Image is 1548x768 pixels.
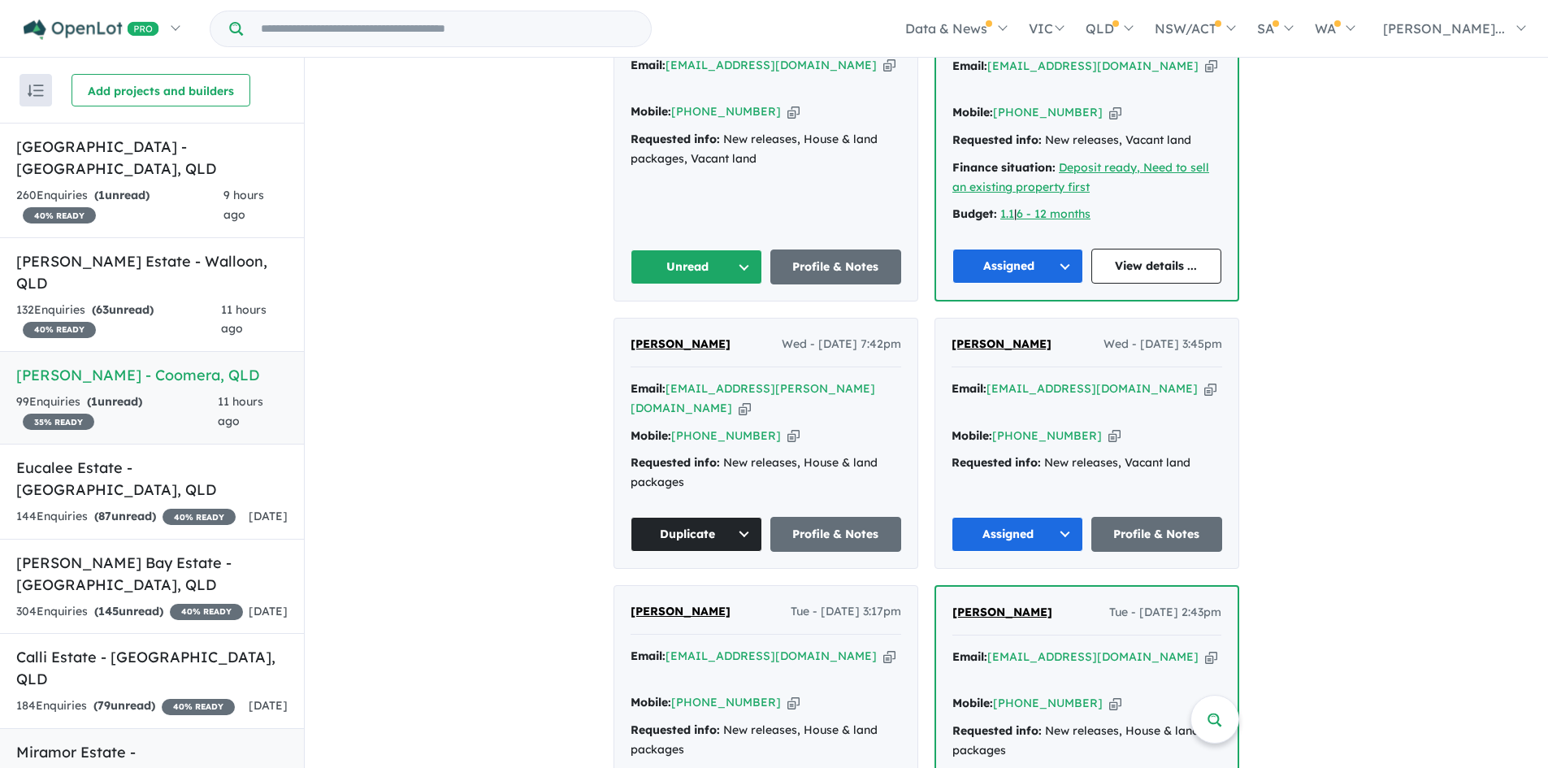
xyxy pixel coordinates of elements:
input: Try estate name, suburb, builder or developer [246,11,648,46]
strong: Mobile: [952,428,992,443]
span: [PERSON_NAME] [952,336,1052,351]
span: 40 % READY [162,699,235,715]
u: 1.1 [1000,206,1014,221]
span: 1 [98,188,105,202]
button: Copy [883,648,895,665]
button: Assigned [952,517,1083,552]
div: 99 Enquir ies [16,393,218,432]
strong: Email: [631,649,666,663]
button: Copy [1204,380,1216,397]
strong: Requested info: [952,723,1042,738]
span: [PERSON_NAME] [631,336,731,351]
strong: ( unread) [87,394,142,409]
button: Copy [1108,427,1121,445]
strong: Budget: [952,206,997,221]
span: [PERSON_NAME] [631,604,731,618]
strong: Requested info: [631,722,720,737]
div: 144 Enquir ies [16,507,236,527]
span: 40 % READY [170,604,243,620]
strong: Mobile: [631,104,671,119]
button: Duplicate [631,517,762,552]
button: Copy [787,427,800,445]
h5: Calli Estate - [GEOGRAPHIC_DATA] , QLD [16,646,288,690]
h5: [PERSON_NAME] - Coomera , QLD [16,364,288,386]
div: New releases, House & land packages [631,721,901,760]
h5: [GEOGRAPHIC_DATA] - [GEOGRAPHIC_DATA] , QLD [16,136,288,180]
button: Copy [1205,649,1217,666]
strong: Requested info: [631,455,720,470]
button: Copy [739,400,751,417]
span: 87 [98,509,111,523]
a: [PERSON_NAME] [952,335,1052,354]
strong: Email: [952,381,986,396]
span: 9 hours ago [223,188,264,222]
strong: Mobile: [631,428,671,443]
button: Copy [787,694,800,711]
a: [EMAIL_ADDRESS][DOMAIN_NAME] [986,381,1198,396]
button: Copy [787,103,800,120]
span: [DATE] [249,698,288,713]
h5: [PERSON_NAME] Bay Estate - [GEOGRAPHIC_DATA] , QLD [16,552,288,596]
a: [PHONE_NUMBER] [671,428,781,443]
strong: Finance situation: [952,160,1056,175]
span: 145 [98,604,119,618]
strong: ( unread) [94,188,150,202]
a: [PHONE_NUMBER] [992,428,1102,443]
strong: Email: [952,649,987,664]
span: 40 % READY [23,322,96,338]
a: Profile & Notes [1091,517,1223,552]
img: sort.svg [28,85,44,97]
strong: Requested info: [952,132,1042,147]
span: 79 [98,698,111,713]
div: New releases, House & land packages [631,453,901,492]
div: New releases, House & land packages [952,722,1221,761]
a: Profile & Notes [770,249,902,284]
span: Tue - [DATE] 2:43pm [1109,603,1221,623]
span: Wed - [DATE] 7:42pm [782,335,901,354]
button: Assigned [952,249,1083,284]
a: [EMAIL_ADDRESS][PERSON_NAME][DOMAIN_NAME] [631,381,875,415]
span: 40 % READY [23,207,96,223]
button: Copy [1109,104,1121,121]
a: [PHONE_NUMBER] [993,105,1103,119]
a: [EMAIL_ADDRESS][DOMAIN_NAME] [666,58,877,72]
button: Copy [883,57,895,74]
strong: ( unread) [92,302,154,317]
a: [PERSON_NAME] [631,335,731,354]
strong: Requested info: [952,455,1041,470]
div: New releases, Vacant land [952,453,1222,473]
span: [PERSON_NAME]... [1383,20,1505,37]
span: 40 % READY [163,509,236,525]
a: 6 - 12 months [1017,206,1091,221]
button: Add projects and builders [72,74,250,106]
a: Profile & Notes [770,517,902,552]
div: New releases, House & land packages, Vacant land [631,130,901,169]
a: [EMAIL_ADDRESS][DOMAIN_NAME] [987,59,1199,73]
img: Openlot PRO Logo White [24,20,159,40]
button: Copy [1109,695,1121,712]
strong: Email: [952,59,987,73]
div: 260 Enquir ies [16,186,223,225]
span: Wed - [DATE] 3:45pm [1104,335,1222,354]
a: [PHONE_NUMBER] [671,695,781,709]
div: New releases, Vacant land [952,131,1221,150]
strong: Email: [631,58,666,72]
strong: ( unread) [94,604,163,618]
strong: Mobile: [952,696,993,710]
h5: Eucalee Estate - [GEOGRAPHIC_DATA] , QLD [16,457,288,501]
a: [PERSON_NAME] [631,602,731,622]
button: Copy [1205,58,1217,75]
a: [PHONE_NUMBER] [993,696,1103,710]
span: [DATE] [249,509,288,523]
a: [PHONE_NUMBER] [671,104,781,119]
strong: Requested info: [631,132,720,146]
div: 304 Enquir ies [16,602,243,622]
strong: ( unread) [93,698,155,713]
strong: Mobile: [631,695,671,709]
h5: [PERSON_NAME] Estate - Walloon , QLD [16,250,288,294]
a: [PERSON_NAME] [952,603,1052,623]
a: [EMAIL_ADDRESS][DOMAIN_NAME] [666,649,877,663]
u: Deposit ready, Need to sell an existing property first [952,160,1209,194]
div: 184 Enquir ies [16,696,235,716]
button: Unread [631,249,762,284]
